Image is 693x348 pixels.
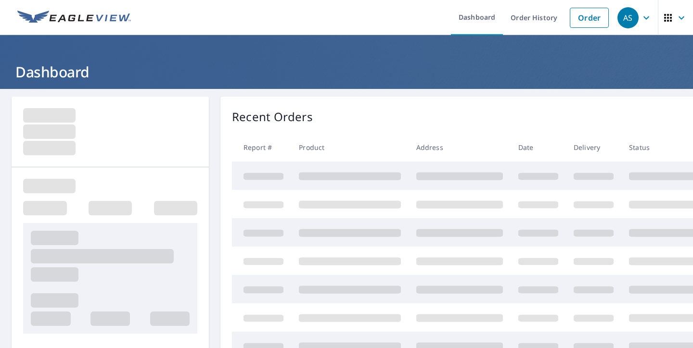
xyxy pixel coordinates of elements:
[511,133,566,162] th: Date
[12,62,681,82] h1: Dashboard
[409,133,511,162] th: Address
[17,11,131,25] img: EV Logo
[232,108,313,125] p: Recent Orders
[617,7,639,28] div: AS
[566,133,621,162] th: Delivery
[291,133,409,162] th: Product
[570,8,609,28] a: Order
[232,133,291,162] th: Report #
